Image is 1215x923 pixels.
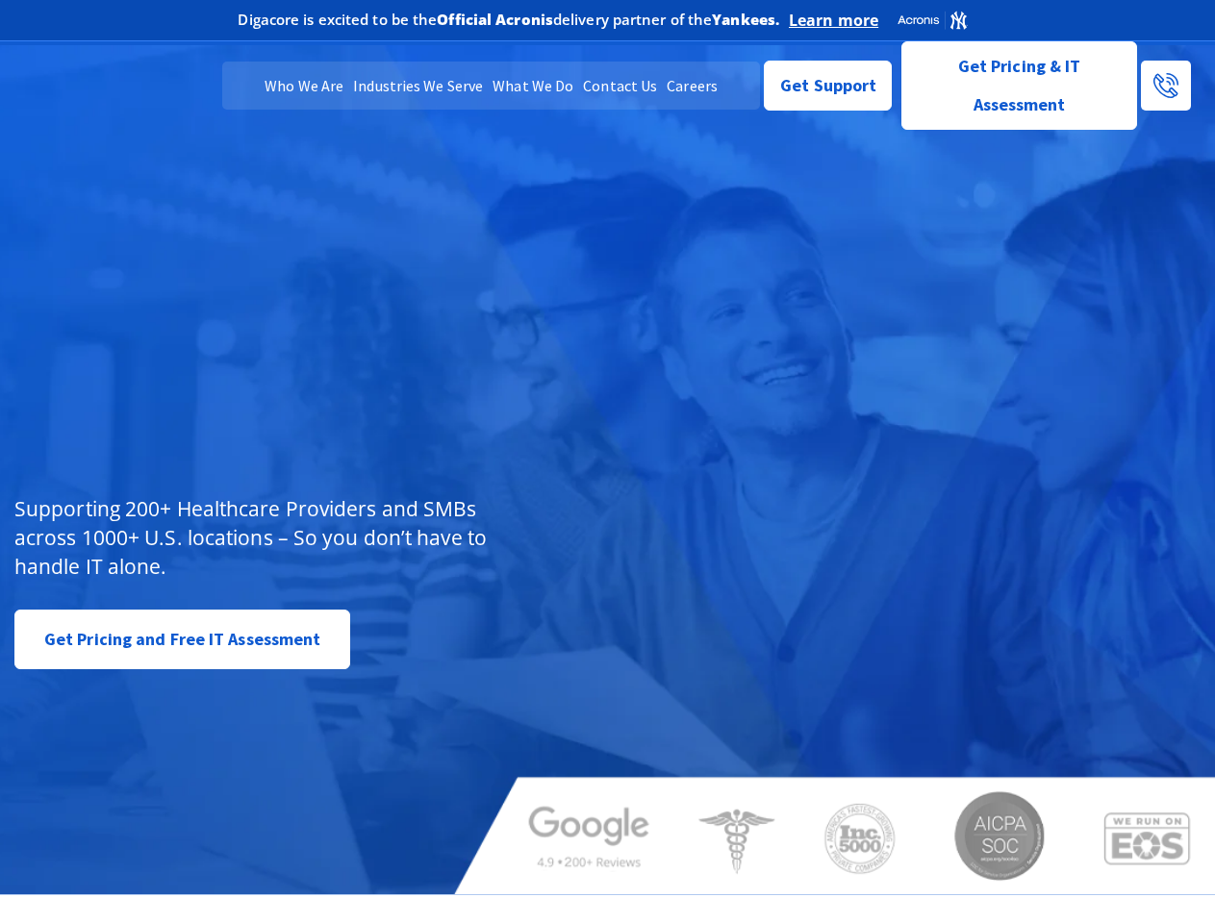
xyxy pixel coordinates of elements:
[260,62,348,110] a: Who We Are
[662,62,722,110] a: Careers
[488,62,578,110] a: What We Do
[901,41,1137,130] a: Get Pricing & IT Assessment
[238,12,779,27] h2: Digacore is excited to be the delivery partner of the
[348,62,488,110] a: Industries We Serve
[14,610,350,669] a: Get Pricing and Free IT Assessment
[44,620,320,659] span: Get Pricing and Free IT Assessment
[14,494,511,581] p: Supporting 200+ Healthcare Providers and SMBs across 1000+ U.S. locations – So you don’t have to ...
[222,62,761,110] nav: Menu
[789,11,878,30] a: Learn more
[780,66,876,105] span: Get Support
[437,10,553,29] b: Official Acronis
[897,10,968,31] img: Acronis
[29,62,139,110] img: DigaCore Technology Consulting
[917,47,1122,124] span: Get Pricing & IT Assessment
[712,10,779,29] b: Yankees.
[764,61,892,111] a: Get Support
[578,62,662,110] a: Contact Us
